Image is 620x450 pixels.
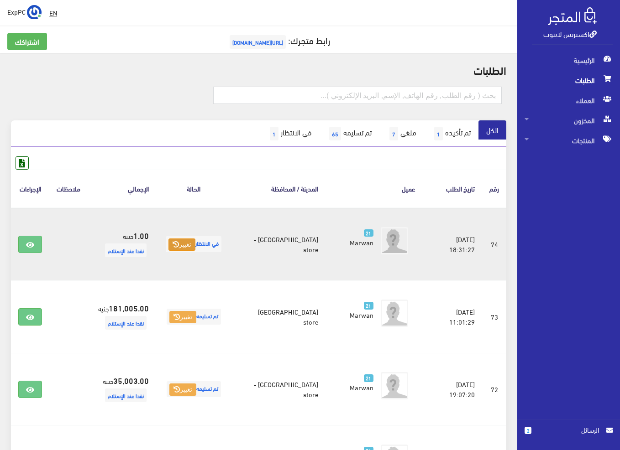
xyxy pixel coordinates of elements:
img: avatar.png [381,300,408,327]
a: الكل [478,120,506,140]
th: المدينة / المحافظة [231,170,326,207]
span: 65 [329,127,341,140]
span: المخزون [525,110,613,130]
a: ملغي7 [379,120,424,147]
span: تم تسليمه [167,309,221,325]
span: Marwan [350,236,373,248]
span: الرئيسية [525,50,613,70]
span: الرسائل [539,425,599,435]
a: 21 Marwan [340,300,373,320]
a: العملاء [517,90,620,110]
th: الحالة [156,170,231,207]
span: نقدا عند الإستلام [105,388,147,402]
a: في الانتظار1 [260,120,319,147]
a: تم تأكيده1 [424,120,478,147]
a: الرئيسية [517,50,620,70]
span: المنتجات [525,130,613,150]
th: رقم [482,170,506,207]
th: عميل [326,170,423,207]
button: تغيير [169,311,196,324]
a: 21 Marwan [340,227,373,247]
img: avatar.png [381,227,408,254]
input: بحث ( رقم الطلب, رقم الهاتف, الإسم, البريد اﻹلكتروني )... [213,87,502,104]
span: في الانتظار [166,236,221,252]
th: اﻹجمالي [88,170,156,207]
a: المنتجات [517,130,620,150]
td: [DATE] 19:07:20 [423,353,482,425]
span: نقدا عند الإستلام [105,316,147,330]
td: 74 [482,208,506,281]
td: جنيه [88,353,156,425]
strong: 1.00 [133,229,149,241]
a: تم تسليمه65 [319,120,379,147]
strong: 35,003.00 [113,374,149,386]
span: تم تسليمه [167,381,221,397]
a: اشتراكك [7,33,47,50]
span: 1 [434,127,443,140]
u: EN [49,7,57,18]
th: الإجراءات [11,170,49,207]
img: avatar.png [381,372,408,399]
strong: 181,005.00 [109,302,149,314]
h2: الطلبات [11,64,506,76]
span: 2 [525,427,531,434]
td: [DATE] 11:01:29 [423,280,482,353]
span: العملاء [525,90,613,110]
td: [GEOGRAPHIC_DATA] - store [231,208,326,281]
span: الطلبات [525,70,613,90]
span: 21 [364,374,373,382]
th: ملاحظات [49,170,88,207]
span: 7 [389,127,398,140]
a: رابط متجرك:[URL][DOMAIN_NAME] [227,31,330,48]
td: 72 [482,353,506,425]
td: 73 [482,280,506,353]
span: نقدا عند الإستلام [105,243,147,257]
a: الطلبات [517,70,620,90]
span: ExpPC [7,6,26,17]
img: ... [27,5,42,20]
th: تاريخ الطلب [423,170,482,207]
button: تغيير [168,238,195,251]
td: [GEOGRAPHIC_DATA] - store [231,280,326,353]
a: المخزون [517,110,620,130]
a: 2 الرسائل [525,425,613,445]
a: EN [46,5,61,21]
span: 21 [364,302,373,310]
span: Marwan [350,308,373,321]
a: 21 Marwan [340,372,373,392]
td: جنيه [88,208,156,281]
td: جنيه [88,280,156,353]
span: Marwan [350,381,373,393]
button: تغيير [169,383,196,396]
a: ... ExpPC [7,5,42,19]
td: [GEOGRAPHIC_DATA] - store [231,353,326,425]
span: [URL][DOMAIN_NAME] [230,35,286,49]
td: [DATE] 18:31:27 [423,208,482,281]
a: اكسبريس لابتوب [543,27,597,40]
span: 21 [364,229,373,237]
span: 1 [270,127,278,140]
img: . [548,7,597,25]
iframe: Drift Widget Chat Controller [11,388,46,422]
